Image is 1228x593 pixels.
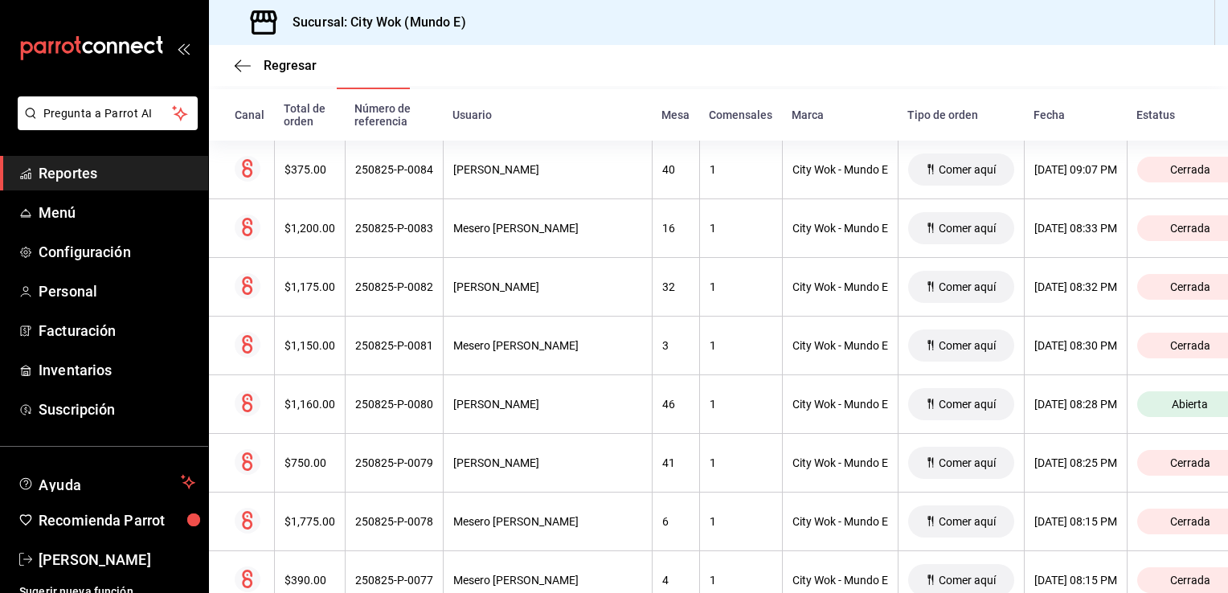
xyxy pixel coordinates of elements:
[792,515,888,528] div: City Wok - Mundo E
[792,222,888,235] div: City Wok - Mundo E
[1165,398,1214,411] span: Abierta
[235,58,317,73] button: Regresar
[453,398,642,411] div: [PERSON_NAME]
[792,456,888,469] div: City Wok - Mundo E
[932,163,1002,176] span: Comer aquí
[710,222,772,235] div: 1
[39,241,195,263] span: Configuración
[662,339,690,352] div: 3
[284,102,335,128] div: Total de orden
[280,13,466,32] h3: Sucursal: City Wok (Mundo E)
[1034,574,1117,587] div: [DATE] 08:15 PM
[355,398,433,411] div: 250825-P-0080
[907,108,1014,121] div: Tipo de orden
[1164,163,1217,176] span: Cerrada
[453,456,642,469] div: [PERSON_NAME]
[709,108,772,121] div: Comensales
[39,320,195,341] span: Facturación
[792,339,888,352] div: City Wok - Mundo E
[355,574,433,587] div: 250825-P-0077
[453,280,642,293] div: [PERSON_NAME]
[39,280,195,302] span: Personal
[177,42,190,55] button: open_drawer_menu
[662,280,690,293] div: 32
[710,456,772,469] div: 1
[39,399,195,420] span: Suscripción
[39,202,195,223] span: Menú
[1034,398,1117,411] div: [DATE] 08:28 PM
[284,280,335,293] div: $1,175.00
[284,574,335,587] div: $390.00
[710,339,772,352] div: 1
[792,398,888,411] div: City Wok - Mundo E
[662,456,690,469] div: 41
[284,222,335,235] div: $1,200.00
[1164,574,1217,587] span: Cerrada
[662,398,690,411] div: 46
[710,163,772,176] div: 1
[1034,456,1117,469] div: [DATE] 08:25 PM
[18,96,198,130] button: Pregunta a Parrot AI
[355,280,433,293] div: 250825-P-0082
[710,280,772,293] div: 1
[710,574,772,587] div: 1
[1164,339,1217,352] span: Cerrada
[355,222,433,235] div: 250825-P-0083
[453,574,642,587] div: Mesero [PERSON_NAME]
[932,280,1002,293] span: Comer aquí
[355,515,433,528] div: 250825-P-0078
[1034,163,1117,176] div: [DATE] 09:07 PM
[1164,280,1217,293] span: Cerrada
[453,163,642,176] div: [PERSON_NAME]
[284,339,335,352] div: $1,150.00
[453,515,642,528] div: Mesero [PERSON_NAME]
[661,108,690,121] div: Mesa
[792,574,888,587] div: City Wok - Mundo E
[43,105,173,122] span: Pregunta a Parrot AI
[1164,456,1217,469] span: Cerrada
[710,515,772,528] div: 1
[1034,108,1117,121] div: Fecha
[11,117,198,133] a: Pregunta a Parrot AI
[355,339,433,352] div: 250825-P-0081
[932,574,1002,587] span: Comer aquí
[284,456,335,469] div: $750.00
[792,163,888,176] div: City Wok - Mundo E
[1034,339,1117,352] div: [DATE] 08:30 PM
[452,108,642,121] div: Usuario
[932,515,1002,528] span: Comer aquí
[1034,515,1117,528] div: [DATE] 08:15 PM
[792,280,888,293] div: City Wok - Mundo E
[662,515,690,528] div: 6
[662,163,690,176] div: 40
[39,549,195,571] span: [PERSON_NAME]
[1164,222,1217,235] span: Cerrada
[355,163,433,176] div: 250825-P-0084
[792,108,888,121] div: Marca
[39,359,195,381] span: Inventarios
[1034,222,1117,235] div: [DATE] 08:33 PM
[264,58,317,73] span: Regresar
[284,398,335,411] div: $1,160.00
[453,339,642,352] div: Mesero [PERSON_NAME]
[354,102,433,128] div: Número de referencia
[284,163,335,176] div: $375.00
[662,574,690,587] div: 4
[932,339,1002,352] span: Comer aquí
[710,398,772,411] div: 1
[932,398,1002,411] span: Comer aquí
[932,456,1002,469] span: Comer aquí
[1164,515,1217,528] span: Cerrada
[453,222,642,235] div: Mesero [PERSON_NAME]
[1034,280,1117,293] div: [DATE] 08:32 PM
[39,472,174,492] span: Ayuda
[662,222,690,235] div: 16
[39,509,195,531] span: Recomienda Parrot
[235,108,264,121] div: Canal
[355,456,433,469] div: 250825-P-0079
[932,222,1002,235] span: Comer aquí
[39,162,195,184] span: Reportes
[284,515,335,528] div: $1,775.00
